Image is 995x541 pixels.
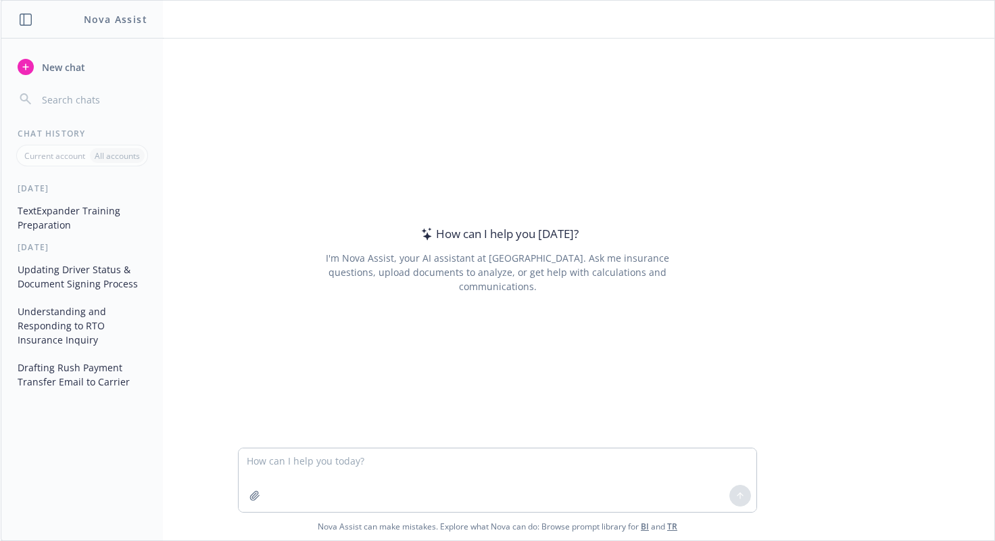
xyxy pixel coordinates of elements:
div: I'm Nova Assist, your AI assistant at [GEOGRAPHIC_DATA]. Ask me insurance questions, upload docum... [307,251,687,293]
div: How can I help you [DATE]? [417,225,579,243]
div: Chat History [1,128,163,139]
input: Search chats [39,90,147,109]
div: [DATE] [1,241,163,253]
a: TR [667,521,677,532]
div: [DATE] [1,183,163,194]
h1: Nova Assist [84,12,147,26]
button: Updating Driver Status & Document Signing Process [12,258,152,295]
span: New chat [39,60,85,74]
button: Understanding and Responding to RTO Insurance Inquiry [12,300,152,351]
p: Current account [24,150,85,162]
a: BI [641,521,649,532]
button: New chat [12,55,152,79]
button: TextExpander Training Preparation [12,199,152,236]
button: Drafting Rush Payment Transfer Email to Carrier [12,356,152,393]
span: Nova Assist can make mistakes. Explore what Nova can do: Browse prompt library for and [6,513,989,540]
p: All accounts [95,150,140,162]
